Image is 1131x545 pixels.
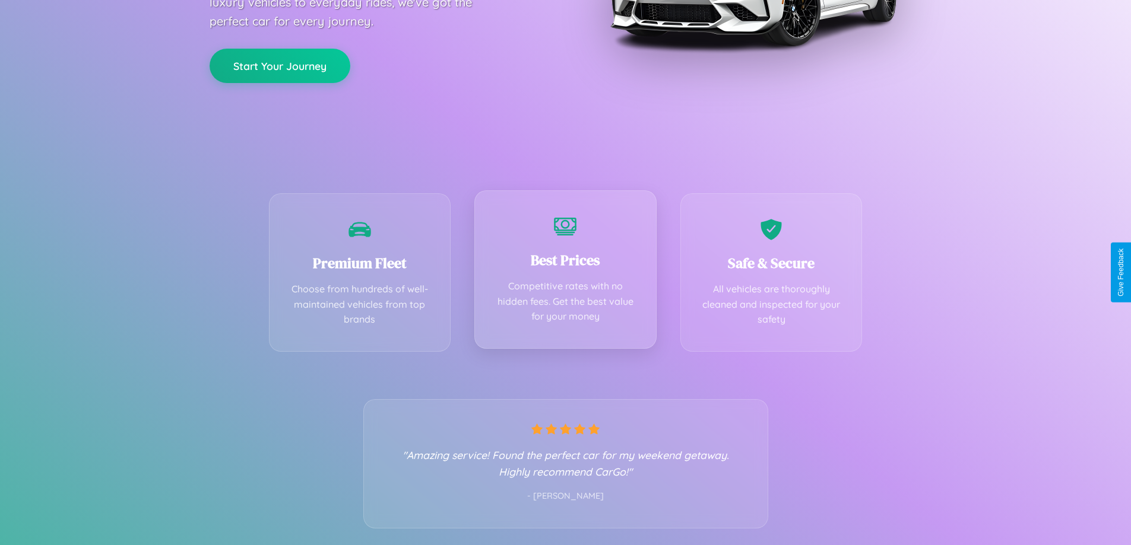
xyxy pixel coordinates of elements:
h3: Best Prices [493,250,638,270]
p: "Amazing service! Found the perfect car for my weekend getaway. Highly recommend CarGo!" [388,447,744,480]
p: - [PERSON_NAME] [388,489,744,504]
p: Choose from hundreds of well-maintained vehicles from top brands [287,282,433,327]
h3: Safe & Secure [699,253,844,273]
p: All vehicles are thoroughly cleaned and inspected for your safety [699,282,844,327]
h3: Premium Fleet [287,253,433,273]
div: Give Feedback [1117,248,1125,297]
button: Start Your Journey [210,49,350,83]
p: Competitive rates with no hidden fees. Get the best value for your money [493,279,638,324]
